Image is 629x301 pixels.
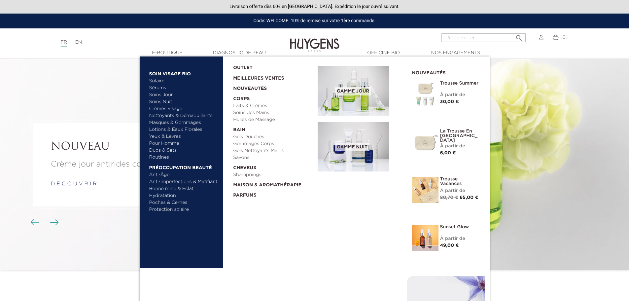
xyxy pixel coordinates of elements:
[440,243,459,248] span: 49,00 €
[460,195,478,200] span: 65,00 €
[290,28,339,53] img: Huygens
[351,50,417,56] a: Officine Bio
[51,141,190,153] h2: NOUVEAU
[149,85,218,92] a: Sérums
[513,31,525,40] button: 
[440,81,480,86] a: Trousse Summer
[149,78,218,85] a: Solaire
[318,66,389,116] img: routine_jour_banner.jpg
[560,35,568,40] span: (0)
[149,161,218,171] a: Préoccupation beauté
[149,206,218,213] a: Protection solaire
[440,235,480,242] div: À partir de
[57,38,257,46] div: |
[412,177,438,203] img: La Trousse vacances
[233,147,313,154] a: Gels Nettoyants Mains
[318,122,402,172] a: Gamme nuit
[149,98,212,105] a: Soins Nuit
[233,171,313,178] a: Shampoings
[51,182,97,187] a: d é c o u v r i r
[149,112,218,119] a: Nettoyants & Démaquillants
[440,225,480,229] a: Sunset Glow
[149,199,218,206] a: Poches & Cernes
[149,185,218,192] a: Bonne mine & Éclat
[412,225,438,251] img: Sunset glow- un teint éclatant
[149,126,218,133] a: Lotions & Eaux Florales
[33,218,54,228] div: Boutons du carrousel
[440,187,480,194] div: À partir de
[412,81,438,107] img: Trousse Summer
[233,116,313,123] a: Huiles de Massage
[149,119,218,126] a: Masques & Gommages
[440,99,459,104] span: 30,00 €
[440,92,480,98] div: À partir de
[440,143,480,150] div: À partir de
[441,33,526,42] input: Rechercher
[423,50,489,56] a: Nos engagements
[149,154,218,161] a: Routines
[440,151,456,155] span: 6,00 €
[318,66,402,116] a: Gamme jour
[233,82,313,92] a: Nouveautés
[233,109,313,116] a: Soins des Mains
[440,129,480,143] a: La Trousse en [GEOGRAPHIC_DATA]
[233,133,313,140] a: Gels Douches
[233,102,313,109] a: Laits & Crèmes
[233,189,313,199] a: Parfums
[335,87,371,95] span: Gamme jour
[233,154,313,161] a: Savons
[134,50,200,56] a: E-Boutique
[233,71,307,82] a: Meilleures Ventes
[233,123,313,133] a: Bain
[233,140,313,147] a: Gommages Corps
[75,40,82,45] a: EN
[515,32,523,40] i: 
[149,192,218,199] a: Hydratation
[149,133,218,140] a: Yeux & Lèvres
[51,159,190,170] p: Crème jour antirides concentrée
[233,178,313,189] a: Maison & Aromathérapie
[440,195,458,200] span: 80,70 €
[233,61,307,71] a: OUTLET
[318,122,389,172] img: routine_nuit_banner.jpg
[149,92,218,98] a: Soins Jour
[61,40,67,47] a: FR
[149,147,218,154] a: Duos & Sets
[233,92,313,102] a: Corps
[149,67,218,78] a: Soin Visage Bio
[233,161,313,171] a: Cheveux
[335,143,369,151] span: Gamme nuit
[149,171,218,178] a: Anti-Âge
[412,68,480,76] h2: Nouveautés
[149,105,218,112] a: Crèmes visage
[206,50,272,56] a: Diagnostic de peau
[149,178,218,185] a: Anti-imperfections & Matifiant
[440,177,480,186] a: Trousse Vacances
[149,140,218,147] a: Pour Homme
[412,129,438,155] img: La Trousse en Coton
